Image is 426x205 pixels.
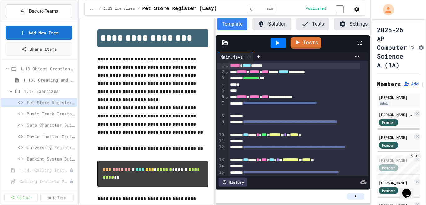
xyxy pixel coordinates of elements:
span: 1.13 Exercizes [24,88,75,95]
div: Content is published and visible to students [306,5,351,13]
div: 12 [217,144,225,156]
button: Add [404,81,419,87]
button: Click to see fork details [409,44,416,51]
span: Banking System Builder (Hard) [27,156,75,162]
div: 4 [217,82,225,88]
div: 9 [217,119,225,131]
div: History [219,178,247,187]
div: [PERSON_NAME] [379,135,413,140]
div: 1 [217,63,225,69]
button: Assignment Settings [418,44,424,51]
span: University Registration System (Hard) [27,144,75,151]
span: Movie Theater Manager (Medium) [27,133,75,140]
span: ... [90,6,96,11]
button: Tests [296,18,329,30]
span: 1.14. Calling Instance Methods [19,167,69,173]
div: 13 [217,157,225,163]
div: Admin [379,101,391,106]
span: Music Track Creator (Easy) [27,110,75,117]
a: Publish [4,193,38,202]
span: Game Character Builder (Medium) [27,122,75,128]
div: 8 [217,113,225,119]
div: 11 [217,138,225,144]
input: publish toggle [329,5,351,13]
h2: Members [377,79,401,88]
div: Unpublished [69,179,74,184]
span: 1.13 Object Creation and Storage [20,65,75,72]
span: Member [382,120,395,125]
span: Back to Teams [29,8,58,14]
iframe: chat widget [400,180,420,199]
div: 5 [217,88,225,94]
span: / [99,6,101,11]
span: Published [306,6,326,11]
span: 1.13. Creating and Initializing Objects: Constructors [23,77,75,83]
a: Add New Item [6,26,72,40]
span: Member [382,142,395,148]
span: Fold line [225,63,228,68]
div: My Account [376,3,396,17]
button: Settings [334,18,373,30]
div: 6 [217,94,225,100]
a: Delete [40,193,74,202]
span: 1.13 Exercizes [104,6,135,11]
a: Share Items [6,42,72,56]
button: Solution [252,18,291,30]
h1: 2025-26 AP Computer Science A (1A) [377,25,407,69]
div: [PERSON_NAME] [PERSON_NAME] [379,112,413,117]
button: Template [217,18,247,30]
div: 2 [217,69,225,75]
span: Pet Store Register (Easy) [142,5,217,13]
a: Tests [291,37,321,49]
span: Calling Instance Methods - Topic 1.14 [19,178,69,185]
div: 10 [217,132,225,138]
div: [PERSON_NAME] [379,95,419,100]
div: 15 [217,169,225,182]
span: | [421,80,424,88]
iframe: chat widget [374,153,420,179]
div: [PERSON_NAME] [379,180,413,186]
div: 3 [217,75,225,81]
div: 14 [217,163,225,169]
div: Main.java [217,54,246,60]
div: Unpublished [69,168,74,172]
span: Pet Store Register (Easy) [27,99,75,106]
span: Fold line [225,69,228,74]
span: Fold line [225,94,228,99]
div: Chat with us now!Close [2,3,43,40]
div: 7 [217,100,225,113]
button: Back to Teams [6,4,72,18]
span: / [137,6,140,11]
span: min [267,6,273,11]
span: 1.15. Strings [19,189,69,196]
div: Main.java [217,52,254,61]
span: Member [382,188,395,193]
